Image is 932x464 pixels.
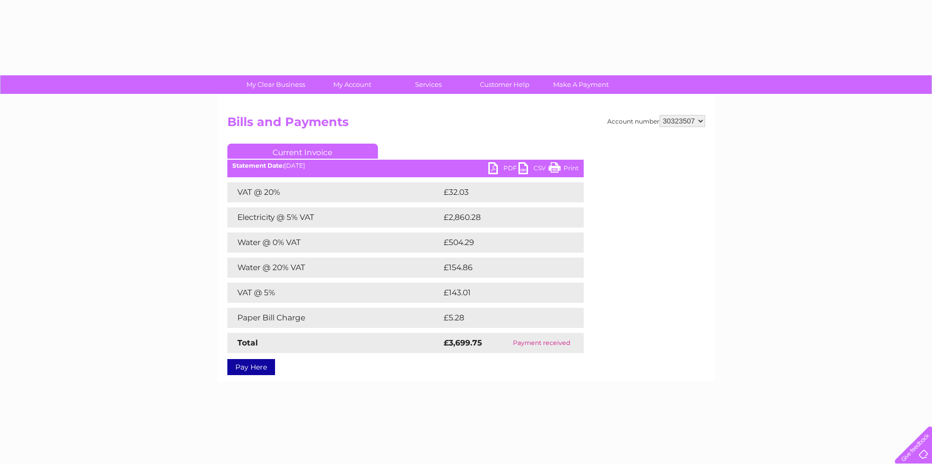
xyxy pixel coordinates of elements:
a: Services [387,75,470,94]
td: Water @ 20% VAT [227,258,441,278]
strong: Total [237,338,258,347]
td: Paper Bill Charge [227,308,441,328]
a: Print [549,162,579,177]
b: Statement Date: [232,162,284,169]
td: Electricity @ 5% VAT [227,207,441,227]
td: Payment received [499,333,584,353]
td: VAT @ 5% [227,283,441,303]
a: Customer Help [463,75,546,94]
div: Account number [607,115,705,127]
td: £2,860.28 [441,207,569,227]
td: £154.86 [441,258,566,278]
div: [DATE] [227,162,584,169]
a: Pay Here [227,359,275,375]
td: £143.01 [441,283,565,303]
h2: Bills and Payments [227,115,705,134]
a: Make A Payment [540,75,622,94]
a: My Clear Business [234,75,317,94]
a: PDF [488,162,518,177]
td: £5.28 [441,308,560,328]
td: VAT @ 20% [227,182,441,202]
a: My Account [311,75,393,94]
a: Current Invoice [227,144,378,159]
a: CSV [518,162,549,177]
td: £32.03 [441,182,563,202]
strong: £3,699.75 [444,338,482,347]
td: £504.29 [441,233,566,253]
td: Water @ 0% VAT [227,233,441,253]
